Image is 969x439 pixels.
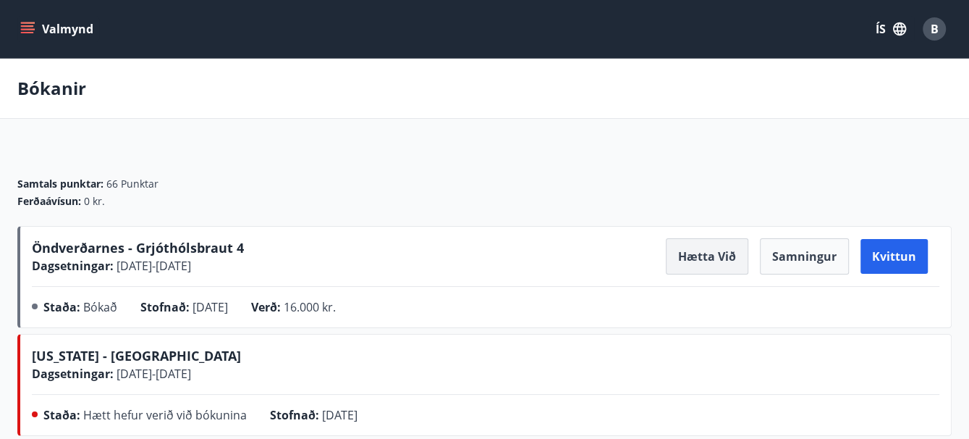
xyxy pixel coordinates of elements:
span: B [931,21,939,37]
span: [US_STATE] - [GEOGRAPHIC_DATA] [32,347,241,364]
span: Stofnað : [140,299,190,315]
button: B [917,12,952,46]
span: Stofnað : [270,407,319,423]
span: 16.000 kr. [284,299,336,315]
span: 0 kr. [84,194,105,209]
span: Dagsetningar : [32,258,114,274]
span: Staða : [43,407,80,423]
span: [DATE] [322,407,357,423]
button: menu [17,16,99,42]
button: Hætta við [666,238,748,275]
span: Öndverðarnes - Grjóthólsbraut 4 [32,239,244,256]
span: Hætt hefur verið við bókunina [83,407,247,423]
span: Dagsetningar : [32,366,114,382]
button: Kvittun [860,239,928,274]
span: [DATE] - [DATE] [114,258,191,274]
button: ÍS [868,16,914,42]
button: Samningur [760,238,849,275]
span: Verð : [251,299,281,315]
span: [DATE] - [DATE] [114,366,191,382]
span: 66 Punktar [106,177,158,191]
span: Staða : [43,299,80,315]
span: [DATE] [192,299,228,315]
span: Ferðaávísun : [17,194,81,209]
span: Bókað [83,299,117,315]
p: Bókanir [17,76,86,101]
span: Samtals punktar : [17,177,103,191]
